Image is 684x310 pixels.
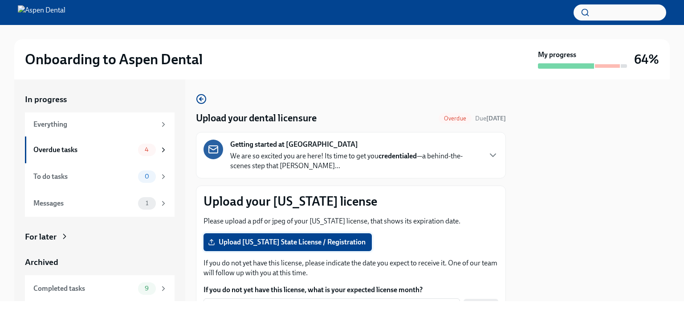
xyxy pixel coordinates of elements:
h4: Upload your dental licensure [196,112,317,125]
div: Completed tasks [33,284,134,293]
strong: credentialed [379,152,417,160]
a: Messages1 [25,190,175,217]
a: Archived [25,256,175,268]
a: To do tasks0 [25,163,175,190]
h2: Onboarding to Aspen Dental [25,50,203,68]
div: For later [25,231,57,243]
span: 4 [139,146,154,153]
img: Aspen Dental [18,5,65,20]
div: Messages [33,198,134,208]
a: Overdue tasks4 [25,136,175,163]
span: Due [475,115,506,122]
div: Everything [33,120,156,129]
p: Please upload a pdf or jpeg of your [US_STATE] license, that shows its expiration date. [204,216,498,226]
p: If you do not yet have this license, please indicate the date you expect to receive it. One of ou... [204,258,498,278]
div: Overdue tasks [33,145,134,155]
p: We are so excited you are here! Its time to get you —a behind-the-scenes step that [PERSON_NAME]... [230,151,480,171]
a: Completed tasks9 [25,275,175,302]
label: Upload [US_STATE] State License / Registration [204,233,372,251]
span: Upload [US_STATE] State License / Registration [210,238,366,247]
p: Upload your [US_STATE] license [204,193,498,209]
span: 9 [139,285,154,292]
strong: Getting started at [GEOGRAPHIC_DATA] [230,140,358,149]
a: In progress [25,94,175,105]
strong: My progress [538,50,576,60]
a: Everything [25,112,175,136]
a: For later [25,231,175,243]
span: 0 [139,173,155,180]
strong: [DATE] [486,115,506,122]
span: 1 [140,200,154,207]
span: August 28th, 2025 09:00 [475,114,506,123]
span: Overdue [439,115,472,122]
div: To do tasks [33,172,134,182]
h3: 64% [634,51,659,67]
label: If you do not yet have this license, what is your expected license month? [204,285,498,295]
